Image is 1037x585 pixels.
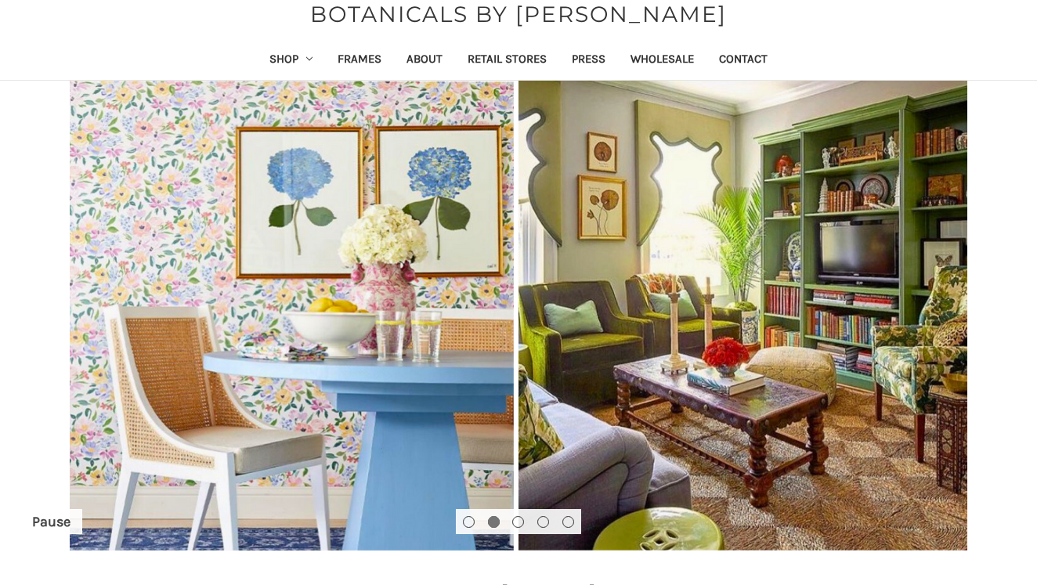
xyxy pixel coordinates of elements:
button: Pause carousel [20,509,82,534]
a: Wholesale [618,42,706,80]
span: Go to slide 1 of 5 [464,536,474,537]
button: Go to slide 5 of 5 [562,516,574,528]
a: About [394,42,455,80]
button: Go to slide 1 of 5 [463,516,475,528]
span: Go to slide 2 of 5, active [489,536,499,537]
a: Press [559,42,618,80]
a: Frames [325,42,394,80]
span: Go to slide 3 of 5 [513,536,523,537]
span: Go to slide 5 of 5 [563,536,573,537]
a: Shop [257,42,326,80]
button: Go to slide 2 of 5, active [488,516,500,528]
a: Retail Stores [455,42,559,80]
button: Go to slide 4 of 5 [537,516,549,528]
a: Contact [706,42,780,80]
button: Go to slide 3 of 5 [512,516,524,528]
span: Go to slide 4 of 5 [538,536,548,537]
